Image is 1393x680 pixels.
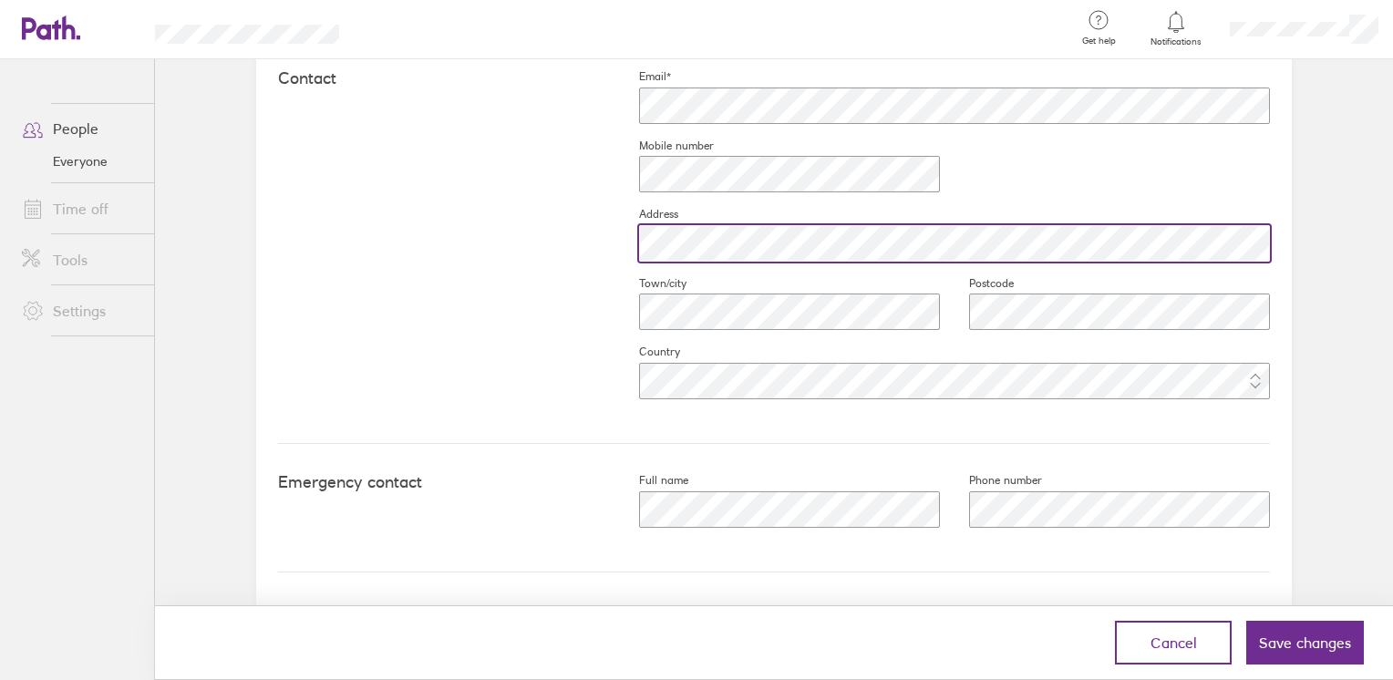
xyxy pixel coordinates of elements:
[610,473,688,488] label: Full name
[1069,36,1129,46] span: Get help
[610,139,714,153] label: Mobile number
[278,69,610,88] h4: Contact
[610,69,671,84] label: Email*
[1115,621,1232,665] button: Cancel
[1259,634,1351,651] span: Save changes
[940,276,1014,291] label: Postcode
[7,293,154,329] a: Settings
[610,345,680,359] label: Country
[278,473,610,492] h4: Emergency contact
[7,147,154,176] a: Everyone
[610,276,686,291] label: Town/city
[7,242,154,278] a: Tools
[1246,621,1364,665] button: Save changes
[7,191,154,227] a: Time off
[940,473,1042,488] label: Phone number
[1147,36,1206,47] span: Notifications
[610,207,678,222] label: Address
[7,110,154,147] a: People
[1151,634,1197,651] span: Cancel
[1147,9,1206,47] a: Notifications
